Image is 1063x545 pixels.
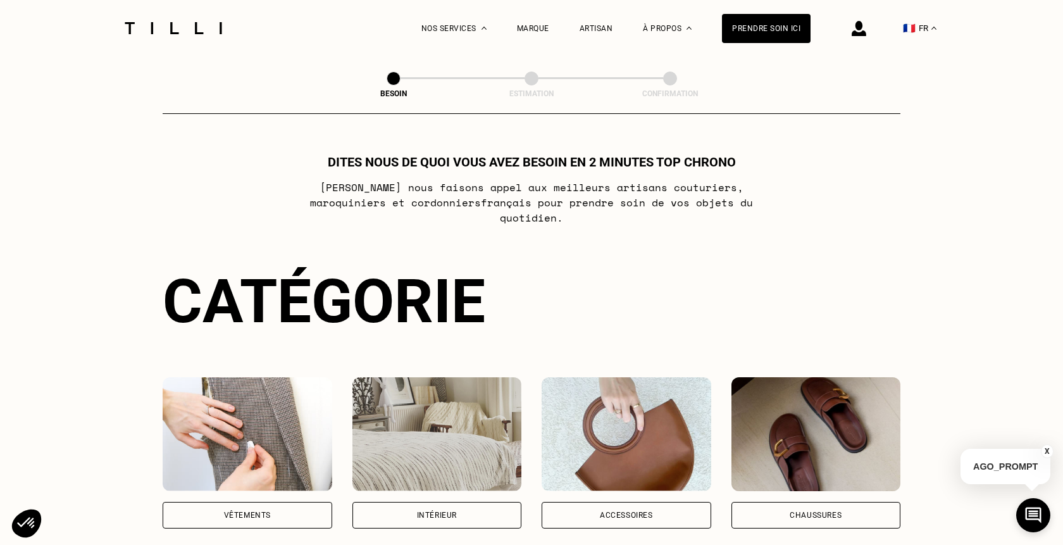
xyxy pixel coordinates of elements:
div: Accessoires [600,511,653,519]
img: Intérieur [352,377,522,491]
h1: Dites nous de quoi vous avez besoin en 2 minutes top chrono [328,154,736,170]
a: Artisan [580,24,613,33]
div: Chaussures [790,511,842,519]
div: Besoin [330,89,457,98]
img: Vêtements [163,377,332,491]
button: X [1041,444,1054,458]
img: menu déroulant [931,27,936,30]
div: Catégorie [163,266,900,337]
img: Menu déroulant [482,27,487,30]
a: Prendre soin ici [722,14,811,43]
div: Estimation [468,89,595,98]
img: Menu déroulant à propos [687,27,692,30]
img: Logo du service de couturière Tilli [120,22,227,34]
a: Marque [517,24,549,33]
p: AGO_PROMPT [960,449,1050,484]
div: Intérieur [417,511,457,519]
div: Vêtements [224,511,271,519]
img: icône connexion [852,21,866,36]
img: Accessoires [542,377,711,491]
img: Chaussures [731,377,901,491]
div: Confirmation [607,89,733,98]
span: 🇫🇷 [903,22,916,34]
p: [PERSON_NAME] nous faisons appel aux meilleurs artisans couturiers , maroquiniers et cordonniers ... [281,180,783,225]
